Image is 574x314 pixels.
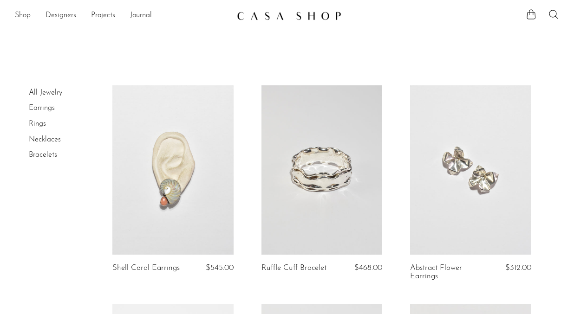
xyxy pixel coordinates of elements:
a: Projects [91,10,115,22]
a: Abstract Flower Earrings [410,264,489,281]
a: Designers [46,10,76,22]
a: Ruffle Cuff Bracelet [261,264,326,272]
span: $545.00 [206,264,234,272]
span: $468.00 [354,264,382,272]
a: Journal [130,10,152,22]
a: All Jewelry [29,89,62,96]
a: Earrings [29,104,55,112]
a: Shop [15,10,31,22]
a: Bracelets [29,151,57,159]
span: $312.00 [505,264,531,272]
ul: NEW HEADER MENU [15,8,229,24]
nav: Desktop navigation [15,8,229,24]
a: Shell Coral Earrings [112,264,180,272]
a: Necklaces [29,136,61,143]
a: Rings [29,120,46,128]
